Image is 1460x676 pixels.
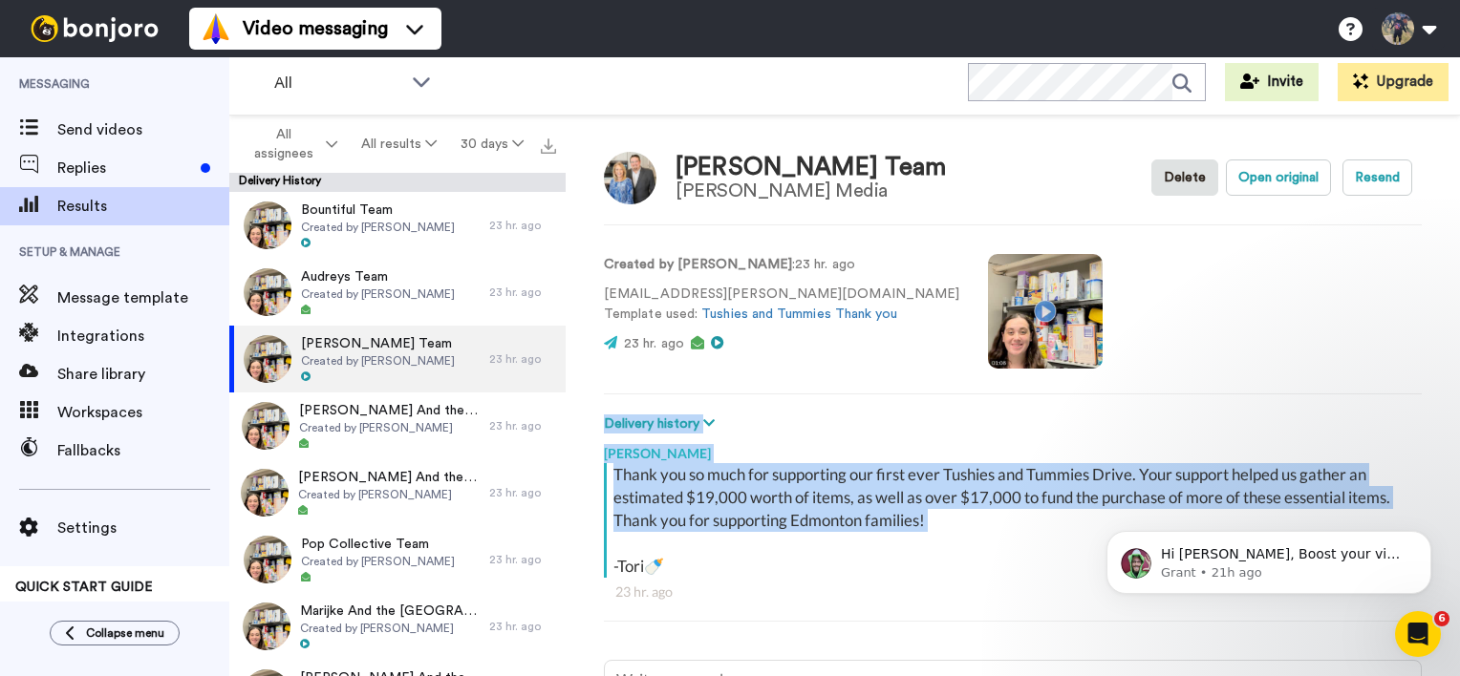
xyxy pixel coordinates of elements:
[1078,491,1460,624] iframe: Intercom notifications message
[57,517,229,539] span: Settings
[448,127,535,161] button: 30 days
[298,468,480,487] span: [PERSON_NAME] And the Team at [GEOGRAPHIC_DATA]
[57,118,229,141] span: Send videos
[57,325,229,348] span: Integrations
[229,173,566,192] div: Delivery History
[274,72,402,95] span: All
[229,326,566,392] a: [PERSON_NAME] TeamCreated by [PERSON_NAME]23 hr. ago
[229,259,566,326] a: Audreys TeamCreated by [PERSON_NAME]23 hr. ago
[615,582,1410,602] div: 23 hr. ago
[244,536,291,583] img: 5a9744de-0877-4460-846e-94f9920f3575-thumb.jpg
[613,463,1417,578] div: Thank you so much for supporting our first ever Tushies and Tummies Drive. Your support helped us...
[1151,159,1218,196] button: Delete
[57,439,229,462] span: Fallbacks
[91,530,106,545] button: Upload attachment
[535,130,562,158] button: Export all results that match these filters now.
[57,195,229,218] span: Results
[15,581,153,594] span: QUICK START GUIDE
[31,355,188,367] div: [PERSON_NAME] • 21h ago
[301,286,455,302] span: Created by [PERSON_NAME]
[301,353,455,369] span: Created by [PERSON_NAME]
[1338,63,1449,101] button: Upgrade
[12,8,49,44] button: go back
[121,530,137,545] button: Start recording
[489,218,556,233] div: 23 hr. ago
[489,619,556,634] div: 23 hr. ago
[15,206,367,393] div: Amy says…
[245,125,322,163] span: All assignees
[229,593,566,660] a: Marijke And the [GEOGRAPHIC_DATA]Created by [PERSON_NAME]23 hr. ago
[57,286,229,309] span: Message template
[298,487,480,502] span: Created by [PERSON_NAME]
[23,15,166,42] img: bj-logo-header-white.svg
[300,602,480,621] span: Marijke And the [GEOGRAPHIC_DATA]
[301,201,455,220] span: Bountiful Team
[701,307,897,321] a: Tushies and Tummies Thank you
[86,625,164,641] span: Collapse menu
[624,337,684,350] span: 23 hr. ago
[15,206,313,351] div: Hi [PERSON_NAME],I’d love to ask you a quick question: I[PERSON_NAME] could introduce a new featu...
[244,268,291,316] img: 5a9744de-0877-4460-846e-94f9920f3575-thumb.jpg
[301,554,455,569] span: Created by [PERSON_NAME]
[54,11,85,41] img: Profile image for Amy
[50,621,180,645] button: Collapse menu
[1225,63,1319,101] button: Invite
[301,334,455,353] span: [PERSON_NAME] Team
[93,10,217,24] h1: [PERSON_NAME]
[16,490,366,522] textarea: Message…
[1226,159,1331,196] button: Open original
[604,255,959,275] p: : 23 hr. ago
[229,192,566,259] a: Bountiful TeamCreated by [PERSON_NAME]23 hr. ago
[489,418,556,433] div: 23 hr. ago
[301,535,455,554] span: Pop Collective Team
[1395,611,1441,657] iframe: Intercom live chat
[604,258,792,271] strong: Created by [PERSON_NAME]
[244,335,291,383] img: 5a9744de-0877-4460-846e-94f9920f3575-thumb.jpg
[301,267,455,286] span: Audreys Team
[604,152,656,204] img: Image of Pattison Team
[60,530,75,545] button: Gif picker
[299,401,480,420] span: [PERSON_NAME] And the Keylime Activewear Team
[229,526,566,593] a: Pop Collective TeamCreated by [PERSON_NAME]23 hr. ago
[241,469,289,517] img: 5a9744de-0877-4460-846e-94f9920f3575-thumb.jpg
[1342,159,1412,196] button: Resend
[57,363,229,386] span: Share library
[301,220,455,235] span: Created by [PERSON_NAME]
[489,351,556,367] div: 23 hr. ago
[201,13,231,44] img: vm-color.svg
[242,402,290,450] img: 5a9744de-0877-4460-846e-94f9920f3575-thumb.jpg
[31,218,298,237] div: Hi [PERSON_NAME],
[489,285,556,300] div: 23 hr. ago
[57,401,229,424] span: Workspaces
[604,285,959,325] p: [EMAIL_ADDRESS][PERSON_NAME][DOMAIN_NAME] Template used:
[243,15,388,42] span: Video messaging
[604,413,720,434] button: Delivery history
[326,522,358,553] button: Send a message…
[676,154,947,181] div: [PERSON_NAME] Team
[489,552,556,567] div: 23 hr. ago
[350,127,449,161] button: All results
[58,135,347,171] div: So we can help you faster, please tell us which product you need help with!
[31,246,298,340] div: I’d love to ask you a quick question: I
[489,485,556,500] div: 23 hr. ago
[31,265,295,337] b: [PERSON_NAME] could introduce a new feature or function that would help your business, what would...
[233,117,350,171] button: All assignees
[30,530,45,545] button: Emoji picker
[299,8,335,44] button: Home
[229,459,566,526] a: [PERSON_NAME] And the Team at [GEOGRAPHIC_DATA]Created by [PERSON_NAME]23 hr. ago
[299,420,480,435] span: Created by [PERSON_NAME]
[243,602,290,650] img: 5a9744de-0877-4460-846e-94f9920f3575-thumb.jpg
[1434,611,1449,626] span: 6
[604,434,1422,463] div: [PERSON_NAME]
[541,138,556,154] img: export.svg
[676,180,947,201] div: [PERSON_NAME] Media
[93,24,208,43] p: Active over [DATE]
[335,8,370,42] div: Close
[300,621,480,636] span: Created by [PERSON_NAME]
[229,392,566,459] a: [PERSON_NAME] And the Keylime Activewear TeamCreated by [PERSON_NAME]23 hr. ago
